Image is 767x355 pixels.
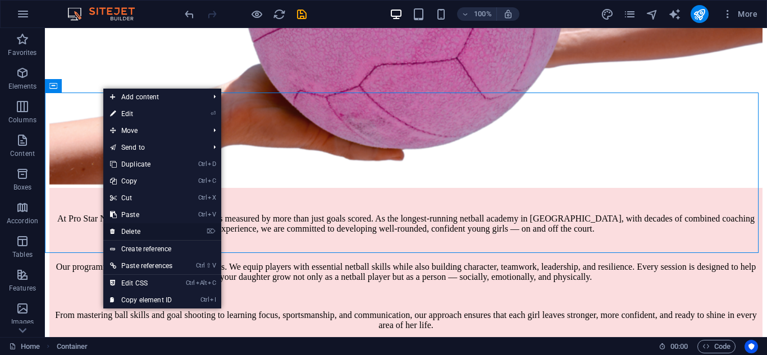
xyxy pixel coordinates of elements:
[208,160,216,168] i: D
[702,340,731,353] span: Code
[13,183,32,192] p: Boxes
[250,7,263,21] button: Click here to leave preview mode and continue editing
[182,7,196,21] button: undo
[186,279,195,287] i: Ctrl
[718,5,762,23] button: More
[745,340,758,353] button: Usercentrics
[103,122,204,139] span: Move
[198,194,207,201] i: Ctrl
[722,8,757,20] span: More
[210,296,216,303] i: I
[200,296,209,303] i: Ctrl
[65,7,149,21] img: Editor Logo
[646,7,659,21] button: navigator
[457,7,497,21] button: 100%
[211,110,216,117] i: ⏎
[103,257,179,274] a: Ctrl⇧VPaste references
[103,173,179,190] a: CtrlCCopy
[8,82,37,91] p: Elements
[503,9,513,19] i: On resize automatically adjust zoom level to fit chosen device.
[57,340,88,353] nav: breadcrumb
[691,5,709,23] button: publish
[208,194,216,201] i: X
[207,228,216,235] i: ⌦
[198,177,207,185] i: Ctrl
[10,149,35,158] p: Content
[11,317,34,326] p: Images
[103,275,179,292] a: CtrlAltCEdit CSS
[206,262,211,269] i: ⇧
[198,160,207,168] i: Ctrl
[103,241,221,257] a: Create reference
[9,284,36,293] p: Features
[103,292,179,308] a: CtrlICopy element ID
[697,340,736,353] button: Code
[103,223,179,240] a: ⌦Delete
[103,139,204,156] a: Send to
[668,8,681,21] i: AI Writer
[9,340,40,353] a: Click to cancel selection. Double-click to open Pages
[183,8,196,21] i: Undo: Delete elements (Ctrl+Z)
[668,7,682,21] button: text_generator
[678,342,680,351] span: :
[646,8,659,21] i: Navigator
[295,7,308,21] button: save
[208,211,216,218] i: V
[12,250,33,259] p: Tables
[103,105,179,122] a: ⏎Edit
[659,340,688,353] h6: Session time
[474,7,492,21] h6: 100%
[670,340,688,353] span: 00 00
[623,8,636,21] i: Pages (Ctrl+Alt+S)
[601,7,614,21] button: design
[8,116,36,125] p: Columns
[8,48,36,57] p: Favorites
[103,206,179,223] a: CtrlVPaste
[601,8,614,21] i: Design (Ctrl+Alt+Y)
[103,89,204,105] span: Add content
[208,177,216,185] i: C
[103,190,179,206] a: CtrlXCut
[198,211,207,218] i: Ctrl
[7,216,38,225] p: Accordion
[693,8,706,21] i: Publish
[212,262,216,269] i: V
[57,340,88,353] span: Click to select. Double-click to edit
[196,262,205,269] i: Ctrl
[208,279,216,287] i: C
[196,279,207,287] i: Alt
[623,7,637,21] button: pages
[103,156,179,173] a: CtrlDDuplicate
[272,7,286,21] button: reload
